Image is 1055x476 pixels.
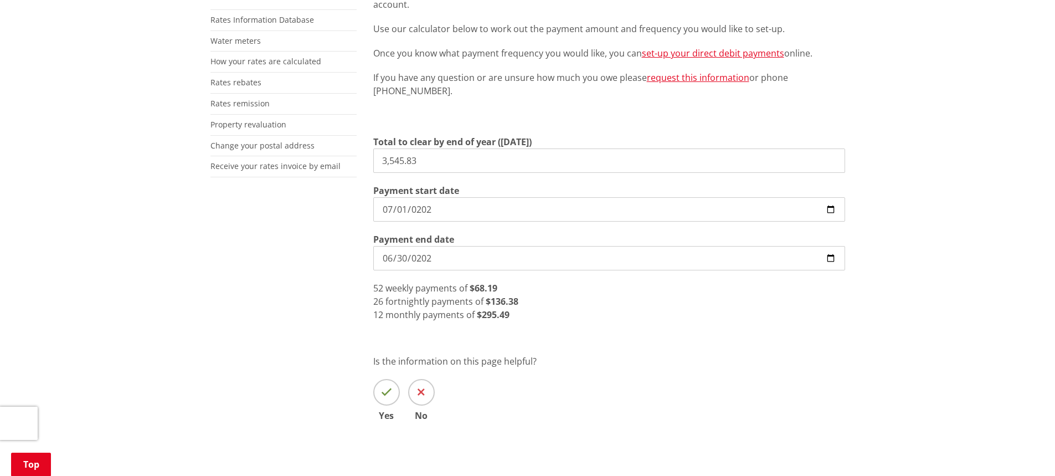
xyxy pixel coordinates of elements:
strong: $68.19 [470,282,497,294]
a: Rates Information Database [210,14,314,25]
strong: $295.49 [477,309,510,321]
p: If you have any question or are unsure how much you owe please or phone [PHONE_NUMBER]. [373,71,845,98]
a: Receive your rates invoice by email [210,161,341,171]
span: 52 [373,282,383,294]
label: Total to clear by end of year ([DATE]) [373,135,532,149]
span: weekly payments of [385,282,467,294]
a: Rates remission [210,98,270,109]
span: Yes [373,411,400,420]
span: monthly payments of [385,309,475,321]
label: Payment start date [373,184,459,197]
a: How your rates are calculated [210,56,321,66]
p: Once you know what payment frequency you would like, you can online. [373,47,845,60]
a: request this information [647,71,749,84]
a: Rates rebates [210,77,261,88]
p: Use our calculator below to work out the payment amount and frequency you would like to set-up. [373,22,845,35]
strong: $136.38 [486,295,518,308]
a: set-up your direct debit payments [642,47,784,59]
a: Top [11,453,51,476]
span: No [408,411,435,420]
span: 26 [373,295,383,308]
span: 12 [373,309,383,321]
a: Water meters [210,35,261,46]
a: Change your postal address [210,140,315,151]
a: Property revaluation [210,119,286,130]
iframe: Messenger Launcher [1004,429,1044,469]
label: Payment end date [373,233,454,246]
span: fortnightly payments of [385,295,483,308]
p: Is the information on this page helpful? [373,355,845,368]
